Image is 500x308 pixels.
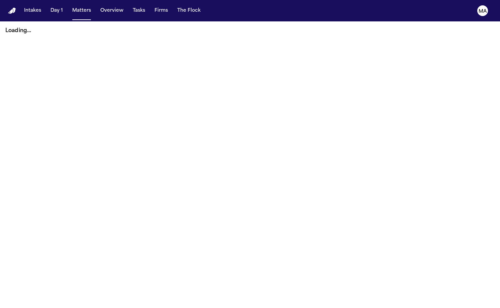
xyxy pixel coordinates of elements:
img: Finch Logo [8,8,16,14]
button: Tasks [130,5,148,17]
p: Loading... [5,27,495,35]
button: Day 1 [48,5,66,17]
button: Firms [152,5,171,17]
button: Intakes [21,5,44,17]
button: Overview [98,5,126,17]
button: The Flock [175,5,203,17]
a: Home [8,8,16,14]
text: MA [479,9,487,14]
button: Matters [70,5,94,17]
